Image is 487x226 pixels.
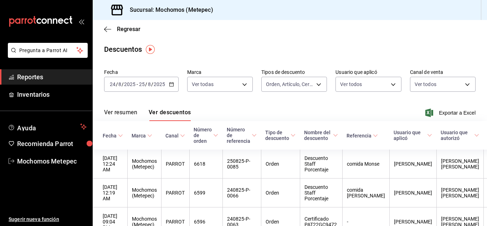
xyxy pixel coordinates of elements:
[116,81,118,87] span: /
[117,26,140,32] span: Regresar
[124,81,136,87] input: ----
[189,179,222,207] th: 6599
[122,81,124,87] span: /
[436,150,483,179] th: [PERSON_NAME] [PERSON_NAME]
[347,133,378,139] span: Referencia
[165,133,185,139] span: Canal
[148,81,151,87] input: --
[104,109,191,121] div: navigation tabs
[124,6,213,14] h3: Sucursal: Mochomos (Metepec)
[104,44,142,55] div: Descuentos
[161,179,189,207] th: PARROT
[415,81,436,88] span: Ver todos
[227,127,257,144] span: Número de referencia
[161,150,189,179] th: PARROT
[265,130,296,141] span: Tipo de descuento
[17,139,87,149] span: Recomienda Parrot
[91,150,127,179] th: [DATE] 12:24 AM
[261,179,300,207] th: Orden
[389,150,436,179] th: [PERSON_NAME]
[427,109,476,117] button: Exportar a Excel
[118,81,122,87] input: --
[8,43,88,58] button: Pregunta a Parrot AI
[5,52,88,59] a: Pregunta a Parrot AI
[17,72,87,82] span: Reportes
[104,109,137,121] button: Ver resumen
[300,150,342,179] th: Descuento Staff Porcentaje
[109,81,116,87] input: --
[436,179,483,207] th: [PERSON_NAME] [PERSON_NAME]
[17,156,87,166] span: Mochomos Metepec
[410,70,476,75] label: Canal de venta
[103,133,123,139] span: Fecha
[222,179,261,207] th: 240825-P-0066
[127,179,161,207] th: Mochomos (Metepec)
[187,70,253,75] label: Marca
[189,150,222,179] th: 6618
[19,47,77,54] span: Pregunta a Parrot AI
[91,179,127,207] th: [DATE] 12:19 AM
[139,81,145,87] input: --
[222,150,261,179] th: 250825-P-0085
[104,26,140,32] button: Regresar
[153,81,165,87] input: ----
[335,70,401,75] label: Usuario que aplicó
[151,81,153,87] span: /
[146,45,155,54] img: Tooltip marker
[261,70,327,75] label: Tipos de descuento
[300,179,342,207] th: Descuento Staff Porcentaje
[132,133,152,139] span: Marca
[266,81,314,88] span: Orden, Artículo, Certificado de regalo
[342,150,389,179] th: comida Monse
[17,122,77,131] span: Ayuda
[194,127,218,144] span: Número de orden
[127,150,161,179] th: Mochomos (Metepec)
[149,109,191,121] button: Ver descuentos
[145,81,147,87] span: /
[9,216,87,223] span: Sugerir nueva función
[17,90,87,99] span: Inventarios
[104,70,179,75] label: Fecha
[340,81,362,88] span: Ver todos
[389,179,436,207] th: [PERSON_NAME]
[261,150,300,179] th: Orden
[78,19,84,24] button: open_drawer_menu
[192,81,214,88] span: Ver todas
[137,81,138,87] span: -
[441,130,479,141] span: Usuario que autorizó
[342,179,389,207] th: comida [PERSON_NAME]
[304,130,338,141] span: Nombre del descuento
[394,130,432,141] span: Usuario que aplicó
